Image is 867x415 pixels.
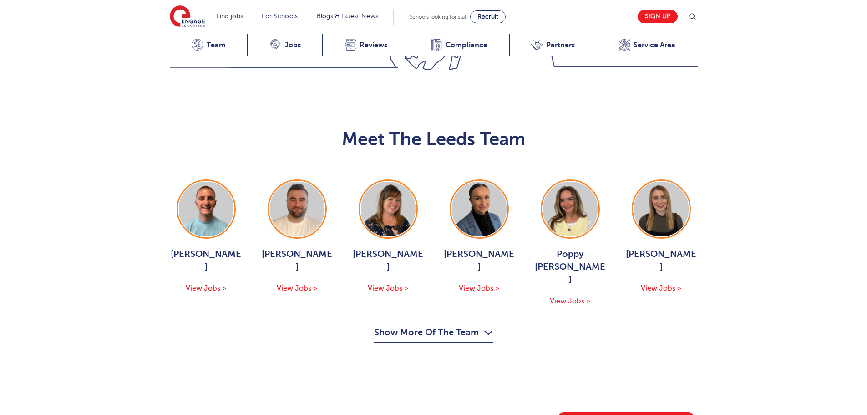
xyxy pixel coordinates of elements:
[638,10,678,23] a: Sign up
[534,248,607,286] span: Poppy [PERSON_NAME]
[261,248,334,273] span: [PERSON_NAME]
[443,179,516,294] a: [PERSON_NAME] View Jobs >
[368,284,408,292] span: View Jobs >
[550,297,590,305] span: View Jobs >
[170,128,698,150] h2: Meet The Leeds Team
[170,248,243,273] span: [PERSON_NAME]
[170,34,248,56] a: Team
[409,34,509,56] a: Compliance
[634,41,675,50] span: Service Area
[361,182,416,236] img: Joanne Wright
[217,13,243,20] a: Find jobs
[477,13,498,20] span: Recruit
[410,14,468,20] span: Schools looking for staff
[179,182,233,236] img: George Dignam
[452,182,507,236] img: Holly Johnson
[374,325,493,343] button: Show More Of The Team
[261,179,334,294] a: [PERSON_NAME] View Jobs >
[641,284,681,292] span: View Jobs >
[634,182,689,236] img: Layla McCosker
[317,13,379,20] a: Blogs & Latest News
[443,248,516,273] span: [PERSON_NAME]
[270,182,324,236] img: Chris Rushton
[284,41,301,50] span: Jobs
[534,179,607,307] a: Poppy [PERSON_NAME] View Jobs >
[625,248,698,273] span: [PERSON_NAME]
[247,34,322,56] a: Jobs
[597,34,698,56] a: Service Area
[470,10,506,23] a: Recruit
[277,284,317,292] span: View Jobs >
[352,179,425,294] a: [PERSON_NAME] View Jobs >
[543,182,598,236] img: Poppy Burnside
[352,248,425,273] span: [PERSON_NAME]
[446,41,487,50] span: Compliance
[262,13,298,20] a: For Schools
[207,41,226,50] span: Team
[186,284,226,292] span: View Jobs >
[546,41,575,50] span: Partners
[459,284,499,292] span: View Jobs >
[170,179,243,294] a: [PERSON_NAME] View Jobs >
[509,34,597,56] a: Partners
[625,179,698,294] a: [PERSON_NAME] View Jobs >
[322,34,409,56] a: Reviews
[170,5,205,28] img: Engage Education
[360,41,387,50] span: Reviews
